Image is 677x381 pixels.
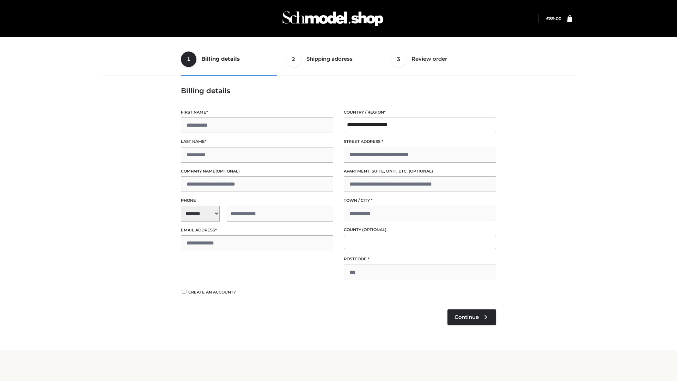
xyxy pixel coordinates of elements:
[344,197,496,204] label: Town / City
[215,169,240,174] span: (optional)
[344,109,496,116] label: Country / Region
[181,227,333,234] label: Email address
[280,5,386,32] img: Schmodel Admin 964
[181,109,333,116] label: First name
[546,16,561,21] bdi: 89.00
[447,309,496,325] a: Continue
[362,227,386,232] span: (optional)
[344,138,496,145] label: Street address
[181,289,187,294] input: Create an account?
[546,16,549,21] span: £
[409,169,433,174] span: (optional)
[181,138,333,145] label: Last name
[181,168,333,175] label: Company name
[344,226,496,233] label: County
[181,86,496,95] h3: Billing details
[344,168,496,175] label: Apartment, suite, unit, etc.
[188,290,236,295] span: Create an account?
[181,197,333,204] label: Phone
[455,314,479,320] span: Continue
[546,16,561,21] a: £89.00
[344,256,496,262] label: Postcode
